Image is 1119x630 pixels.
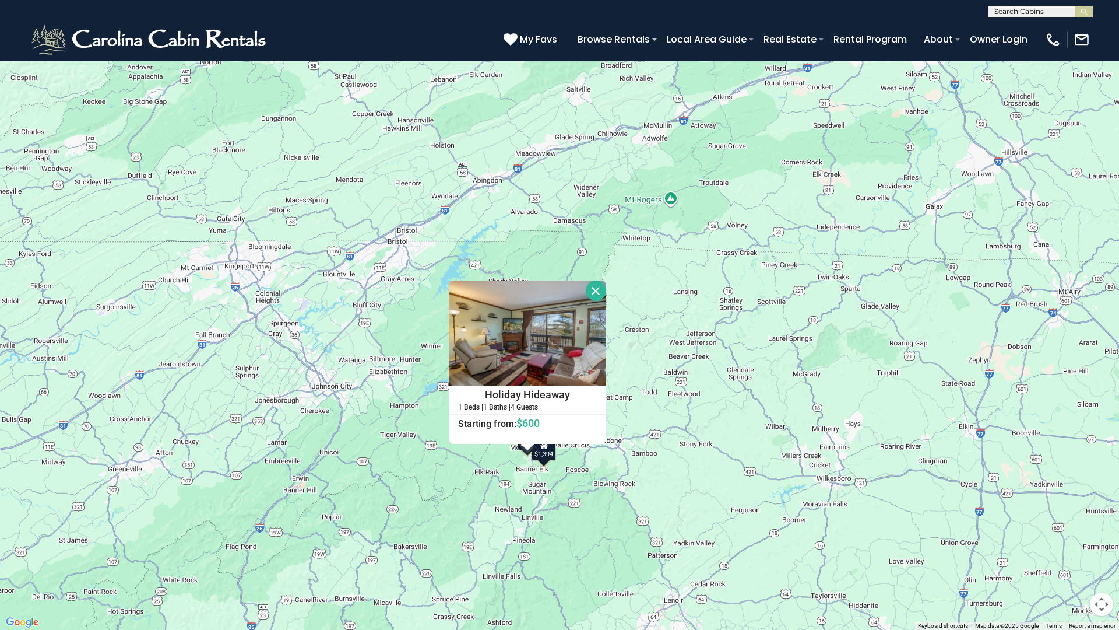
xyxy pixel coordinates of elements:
a: Rental Program [828,29,913,50]
a: My Favs [504,32,560,47]
a: Browse Rentals [572,29,656,50]
img: phone-regular-white.png [1045,32,1061,48]
a: Owner Login [964,29,1033,50]
a: About [918,29,959,50]
img: White-1-2.png [29,22,271,57]
a: Real Estate [758,29,822,50]
img: mail-regular-white.png [1074,32,1090,48]
span: My Favs [520,32,557,47]
a: Local Area Guide [661,29,752,50]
